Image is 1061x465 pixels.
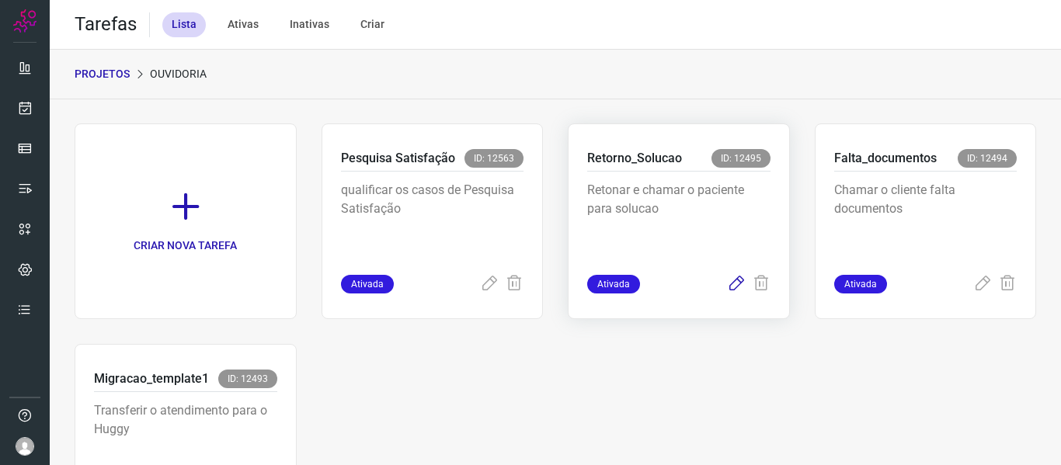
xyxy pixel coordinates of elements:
p: qualificar os casos de Pesquisa Satisfação [341,181,524,259]
div: Inativas [280,12,339,37]
p: Pesquisa Satisfação [341,149,455,168]
p: Chamar o cliente falta documentos [834,181,1018,259]
div: Ativas [218,12,268,37]
p: Falta_documentos [834,149,937,168]
span: ID: 12493 [218,370,277,388]
span: Ativada [587,275,640,293]
h2: Tarefas [75,13,137,36]
p: PROJETOS [75,66,130,82]
a: CRIAR NOVA TAREFA [75,123,297,319]
span: Ativada [834,275,887,293]
p: Retorno_Solucao [587,149,682,168]
p: Retonar e chamar o paciente para solucao [587,181,771,259]
div: Criar [351,12,394,37]
img: Logo [13,9,37,33]
p: Migracao_template1 [94,370,209,388]
span: Ativada [341,275,394,293]
span: ID: 12494 [958,149,1017,168]
p: CRIAR NOVA TAREFA [134,238,237,254]
span: ID: 12563 [464,149,524,168]
div: Lista [162,12,206,37]
img: avatar-user-boy.jpg [16,437,34,456]
p: Ouvidoria [150,66,207,82]
span: ID: 12495 [711,149,771,168]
